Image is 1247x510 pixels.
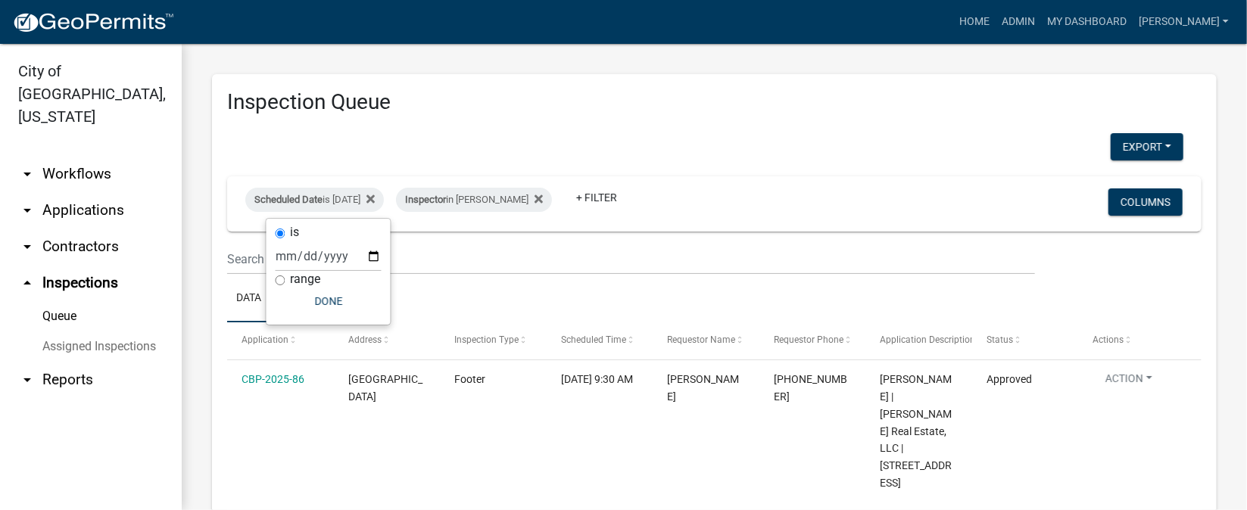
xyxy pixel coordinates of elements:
[227,322,334,359] datatable-header-cell: Application
[1041,8,1133,36] a: My Dashboard
[245,188,384,212] div: is [DATE]
[1111,133,1183,160] button: Export
[953,8,996,36] a: Home
[972,322,1079,359] datatable-header-cell: Status
[561,334,626,345] span: Scheduled Time
[18,274,36,292] i: arrow_drop_up
[1093,334,1124,345] span: Actions
[1093,371,1164,393] button: Action
[653,322,759,359] datatable-header-cell: Requestor Name
[865,322,972,359] datatable-header-cell: Application Description
[18,201,36,219] i: arrow_drop_down
[561,371,638,388] div: [DATE] 9:30 AM
[1078,322,1185,359] datatable-header-cell: Actions
[227,89,1202,115] h3: Inspection Queue
[18,165,36,183] i: arrow_drop_down
[774,373,847,403] span: 502-338-7425
[291,226,300,238] label: is
[454,373,485,385] span: Footer
[18,238,36,256] i: arrow_drop_down
[227,275,270,323] a: Data
[774,334,843,345] span: Requestor Phone
[276,288,382,315] button: Done
[254,194,323,205] span: Scheduled Date
[880,334,975,345] span: Application Description
[396,188,552,212] div: in [PERSON_NAME]
[987,334,1013,345] span: Status
[564,184,629,211] a: + Filter
[1108,188,1183,216] button: Columns
[880,373,952,489] span: Russell L. Gates | CM Smith Real Estate, LLC | 911 GATEWAY DRIVE
[227,244,1035,275] input: Search for inspections
[1133,8,1235,36] a: [PERSON_NAME]
[291,273,321,285] label: range
[454,334,519,345] span: Inspection Type
[348,373,422,403] span: 911 GATEWAY DRIVE
[759,322,866,359] datatable-header-cell: Requestor Phone
[242,373,304,385] a: CBP-2025-86
[440,322,547,359] datatable-header-cell: Inspection Type
[667,334,735,345] span: Requestor Name
[348,334,382,345] span: Address
[334,322,441,359] datatable-header-cell: Address
[667,373,739,403] span: BRUCE
[547,322,653,359] datatable-header-cell: Scheduled Time
[996,8,1041,36] a: Admin
[987,373,1032,385] span: Approved
[18,371,36,389] i: arrow_drop_down
[405,194,446,205] span: Inspector
[242,334,288,345] span: Application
